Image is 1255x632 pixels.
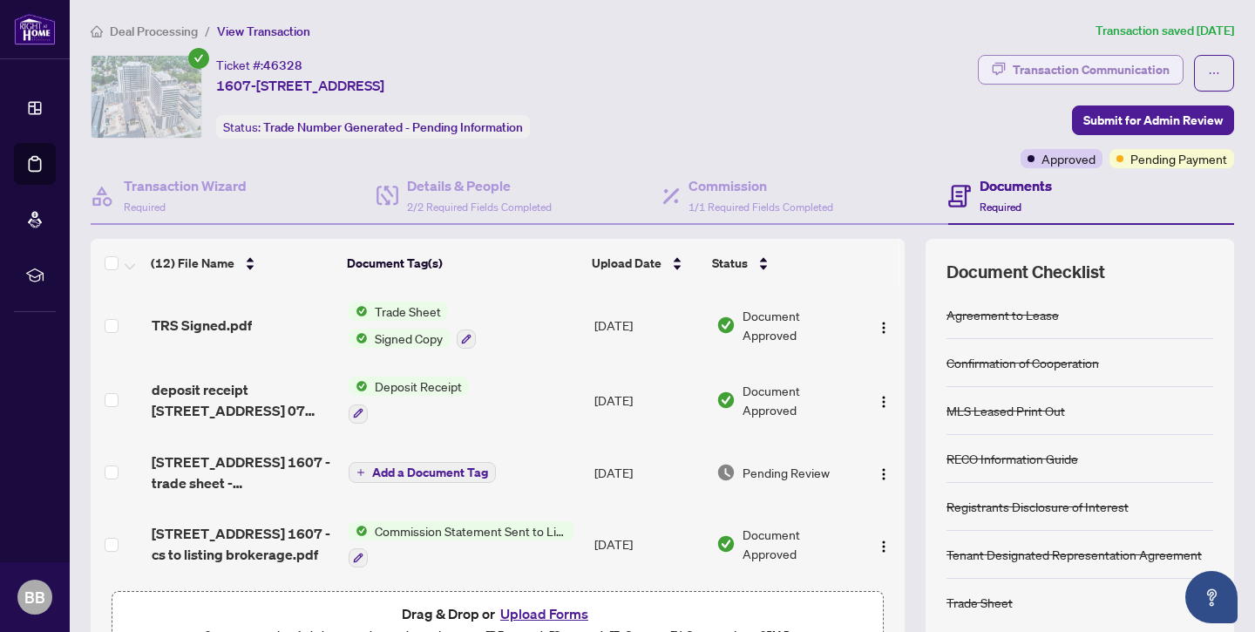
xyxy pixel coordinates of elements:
div: Agreement to Lease [946,305,1059,324]
td: [DATE] [587,288,709,363]
span: Deposit Receipt [368,377,469,396]
img: Status Icon [349,302,368,321]
span: Status [712,254,748,273]
img: Logo [877,395,891,409]
button: Status IconCommission Statement Sent to Listing Brokerage [349,521,574,568]
button: Upload Forms [495,602,594,625]
h4: Transaction Wizard [124,175,247,196]
img: Document Status [716,391,736,410]
button: Logo [870,386,898,414]
span: plus [356,468,365,477]
button: Status IconDeposit Receipt [349,377,469,424]
span: View Transaction [217,24,310,39]
span: TRS Signed.pdf [152,315,252,336]
span: Document Checklist [946,260,1105,284]
img: IMG-40752157_1.jpg [92,56,201,138]
span: Upload Date [592,254,661,273]
span: ellipsis [1208,67,1220,79]
span: Pending Payment [1130,149,1227,168]
img: Logo [877,321,891,335]
span: deposit receipt [STREET_ADDRESS] 07 29.pdf [152,379,335,421]
div: Tenant Designated Representation Agreement [946,545,1202,564]
span: Required [980,200,1021,214]
button: Logo [870,459,898,486]
td: [DATE] [587,507,709,582]
span: Signed Copy [368,329,450,348]
img: Logo [877,467,891,481]
span: Document Approved [743,525,855,563]
li: / [205,21,210,41]
button: Add a Document Tag [349,462,496,483]
img: Document Status [716,463,736,482]
th: (12) File Name [144,239,340,288]
article: Transaction saved [DATE] [1096,21,1234,41]
img: Logo [877,540,891,554]
span: Add a Document Tag [372,466,488,479]
img: logo [14,13,56,45]
div: Confirmation of Cooperation [946,353,1099,372]
span: 1607-[STREET_ADDRESS] [216,75,384,96]
button: Status IconTrade SheetStatus IconSigned Copy [349,302,476,349]
span: Trade Sheet [368,302,448,321]
span: (12) File Name [151,254,234,273]
span: Required [124,200,166,214]
span: Commission Statement Sent to Listing Brokerage [368,521,574,540]
th: Status [705,239,857,288]
span: [STREET_ADDRESS] 1607 - trade sheet - [PERSON_NAME] to Review.pdf [152,452,335,493]
div: Status: [216,115,530,139]
button: Add a Document Tag [349,461,496,484]
span: 2/2 Required Fields Completed [407,200,552,214]
span: Document Approved [743,306,855,344]
div: Registrants Disclosure of Interest [946,497,1129,516]
div: MLS Leased Print Out [946,401,1065,420]
span: Pending Review [743,463,830,482]
span: [STREET_ADDRESS] 1607 - cs to listing brokerage.pdf [152,523,335,565]
h4: Details & People [407,175,552,196]
img: Status Icon [349,377,368,396]
img: Document Status [716,534,736,554]
span: Drag & Drop or [402,602,594,625]
th: Upload Date [585,239,706,288]
div: Trade Sheet [946,593,1013,612]
img: Status Icon [349,329,368,348]
span: home [91,25,103,37]
span: 1/1 Required Fields Completed [689,200,833,214]
h4: Commission [689,175,833,196]
th: Document Tag(s) [340,239,585,288]
span: 46328 [263,58,302,73]
button: Open asap [1185,571,1238,623]
span: check-circle [188,48,209,69]
button: Submit for Admin Review [1072,105,1234,135]
img: Document Status [716,316,736,335]
span: Trade Number Generated - Pending Information [263,119,523,135]
h4: Documents [980,175,1052,196]
span: BB [24,585,45,609]
button: Transaction Communication [978,55,1184,85]
td: [DATE] [587,363,709,438]
div: Transaction Communication [1013,56,1170,84]
div: RECO Information Guide [946,449,1078,468]
div: Ticket #: [216,55,302,75]
span: Document Approved [743,381,855,419]
span: Approved [1041,149,1096,168]
span: Submit for Admin Review [1083,106,1223,134]
button: Logo [870,530,898,558]
img: Status Icon [349,521,368,540]
td: [DATE] [587,438,709,507]
span: Deal Processing [110,24,198,39]
button: Logo [870,311,898,339]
